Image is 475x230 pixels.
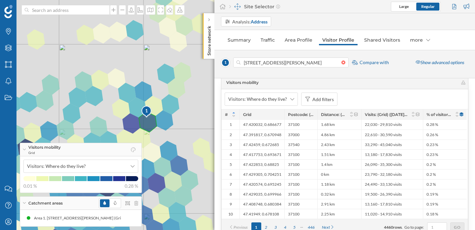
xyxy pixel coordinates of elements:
[365,152,402,157] span: 13,180 - 17,830 visits
[222,109,239,119] div: #
[239,149,284,159] div: 47.417753, 0.693671
[4,5,13,18] img: Geoblink Logo
[321,122,335,127] span: 1.68 km
[412,57,468,68] div: Show advanced options
[27,163,86,170] span: Visitors: Where do they live?
[239,199,284,209] div: 47.408748, 0.680384
[319,35,358,45] a: Visitor Profile
[28,150,61,155] span: Grid
[239,209,284,219] div: 47.41949, 0.678108
[427,132,438,137] span: 0.26 %
[222,179,239,189] div: 7
[239,179,284,189] div: 47.420574, 0.695245
[288,142,300,147] span: 37540
[251,19,268,24] strong: Address
[239,139,284,149] div: 47.42459, 0.672685
[228,96,287,102] span: Visitors: Where do they live?
[224,35,254,45] a: Summary
[399,4,409,9] span: Large
[427,122,438,127] span: 0.28 %
[365,132,402,137] span: 22,610 - 30,590 visits
[222,159,239,169] div: 5
[365,142,402,147] span: 33,290 - 45,040 visits
[384,225,393,230] span: 4460
[288,132,300,137] span: 37000
[125,183,138,189] span: 0.28 %
[222,130,239,139] div: 2
[288,122,300,127] span: 37100
[288,172,300,177] span: 37100
[321,182,335,187] span: 1.18 km
[222,120,239,130] div: 1
[427,142,438,147] span: 0.23 %
[239,109,284,119] div: Grid
[222,169,239,179] div: 6
[288,112,314,117] span: Postcode: (Grid) ([DATE] to [DATE])
[427,211,438,217] span: 0.18 %
[206,23,212,56] p: Store network
[427,192,438,197] span: 0.19 %
[239,169,284,179] div: 47.429305, 0.704251
[365,182,402,187] span: 24,490 - 33,130 visits
[222,209,239,219] div: 10
[365,172,402,177] span: 23,790 - 32,180 visits
[321,132,335,137] span: 4.86 km
[288,211,300,217] span: 37100
[365,162,402,167] span: 26,090 - 35,300 visits
[34,215,128,221] div: Area 1. [STREET_ADDRESS][PERSON_NAME] (Grid)
[321,162,332,167] span: 1.4 km
[402,225,403,230] span: .
[312,96,334,103] div: Add filters
[222,199,239,209] div: 9
[427,202,438,207] span: 0.19 %
[226,80,259,86] span: Visitors mobility
[222,139,239,149] div: 3
[365,122,402,127] span: 22,030 - 29,810 visits
[222,189,239,199] div: 8
[427,172,436,177] span: 0.2 %
[321,142,335,147] span: 2.43 km
[141,107,152,114] div: 1
[288,152,300,157] span: 37100
[232,18,268,25] div: Analysis:
[427,162,436,167] span: 0.2 %
[321,172,329,177] span: 0 km
[239,159,284,169] div: 47.422853, 0.68825
[239,120,284,130] div: 47.420032, 0.686677
[257,35,278,45] a: Traffic
[365,211,402,217] span: 11,020 - 14,910 visits
[321,211,335,217] span: 2.25 km
[365,112,407,117] span: Visits: (Grid) ([DATE] to [DATE])
[221,58,230,67] span: 1
[321,152,335,157] span: 1.51 km
[288,162,300,167] span: 37100
[427,152,438,157] span: 0.23 %
[239,189,284,199] div: 47.429035, 0.699966
[288,192,300,197] span: 37100
[407,35,433,45] div: more
[321,202,335,207] span: 2.91 km
[239,130,284,139] div: 47.391817, 0.670948
[360,59,389,66] span: Compare with
[28,144,61,150] span: Visitors mobility
[288,182,300,187] span: 37100
[393,225,402,230] span: rows
[281,35,316,45] a: Area Profile
[23,183,37,189] span: 0.01 %
[321,192,335,197] span: 0.32 km
[421,4,435,9] span: Regular
[14,5,38,11] span: Support
[229,3,280,10] div: Site Selector
[365,202,402,207] span: 13,160 - 17,810 visits
[141,105,151,117] div: 1
[427,112,451,117] span: % of visitors: (Grid) ([DATE] to [DATE])
[28,200,63,206] span: Catchment areas
[365,192,402,197] span: 19,500 - 26,390 visits
[361,35,403,45] a: Shared Visitors
[234,3,241,10] img: dashboards-manager.svg
[321,112,346,117] span: Distance: (Grid) ([DATE] to [DATE])
[288,202,300,207] span: 37100
[141,105,152,118] img: pois-map-marker.svg
[427,182,436,187] span: 0.2 %
[222,149,239,159] div: 4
